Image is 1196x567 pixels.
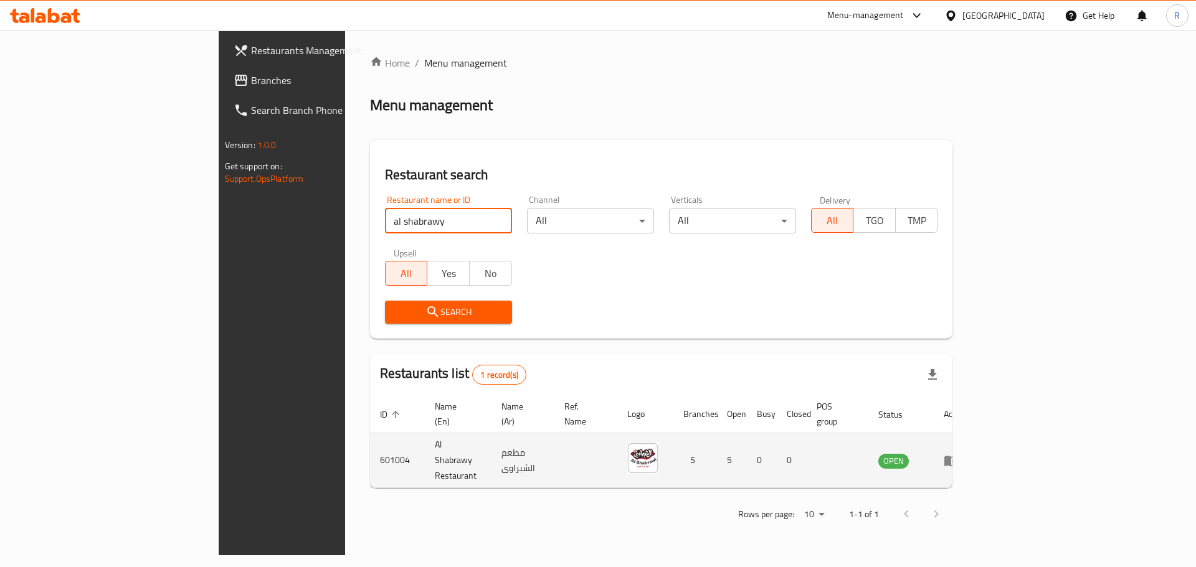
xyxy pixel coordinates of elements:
button: No [469,261,512,286]
div: [GEOGRAPHIC_DATA] [962,9,1045,22]
a: Search Branch Phone [224,95,419,125]
span: R [1174,9,1180,22]
table: enhanced table [370,395,977,488]
label: Delivery [820,195,851,204]
span: Branches [251,73,409,88]
th: Busy [747,395,777,433]
button: All [811,208,854,233]
p: Rows per page: [738,507,794,522]
h2: Restaurants list [380,364,526,385]
span: ID [380,407,404,422]
div: All [669,209,796,233]
span: 1 record(s) [473,369,526,381]
a: Branches [224,65,419,95]
span: TMP [901,212,933,230]
span: All [817,212,849,230]
nav: breadcrumb [370,55,953,70]
a: Restaurants Management [224,35,419,65]
button: TGO [853,208,896,233]
th: Logo [617,395,673,433]
span: 1.0.0 [257,137,277,153]
th: Closed [777,395,807,433]
span: No [475,265,507,283]
a: Support.OpsPlatform [225,171,304,187]
td: 0 [747,433,777,488]
h2: Menu management [370,95,493,115]
span: Search Branch Phone [251,103,409,118]
td: مطعم الشبراوى [491,433,554,488]
th: Action [934,395,977,433]
div: Total records count [472,365,526,385]
div: Export file [918,360,947,390]
td: 0 [777,433,807,488]
th: Open [717,395,747,433]
div: OPEN [878,454,909,469]
span: Menu management [424,55,507,70]
input: Search for restaurant name or ID.. [385,209,512,233]
span: Version: [225,137,255,153]
td: Al Shabrawy Restaurant [425,433,491,488]
span: Ref. Name [564,399,602,429]
span: TGO [858,212,891,230]
div: Rows per page: [799,505,829,524]
td: 5 [717,433,747,488]
span: All [391,265,423,283]
span: OPEN [878,454,909,468]
span: Name (En) [435,399,477,429]
div: All [527,209,654,233]
button: All [385,261,428,286]
button: Search [385,301,512,324]
span: Restaurants Management [251,43,409,58]
td: 5 [673,433,717,488]
span: Get support on: [225,158,282,174]
span: Name (Ar) [501,399,539,429]
span: POS group [817,399,853,429]
label: Upsell [394,248,417,257]
button: TMP [895,208,938,233]
th: Branches [673,395,717,433]
p: 1-1 of 1 [849,507,879,522]
img: Al Shabrawy Restaurant [627,443,658,474]
h2: Restaurant search [385,166,938,184]
span: Search [395,304,502,320]
span: Status [878,407,919,422]
div: Menu-management [827,8,904,23]
span: Yes [432,265,465,283]
button: Yes [427,261,470,286]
